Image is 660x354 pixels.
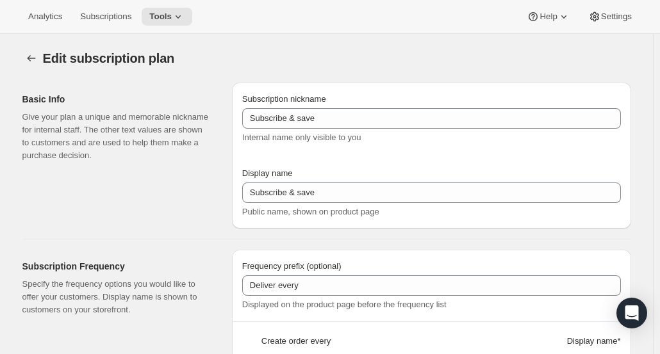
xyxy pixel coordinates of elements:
span: Create order every [261,335,331,348]
span: Display name [242,168,293,178]
button: Subscription plans [22,49,40,67]
span: Settings [601,12,632,22]
button: Help [519,8,577,26]
input: Subscribe & Save [242,182,621,203]
span: Display name * [567,335,621,348]
span: Frequency prefix (optional) [242,261,342,271]
h2: Basic Info [22,93,211,106]
input: Subscribe & Save [242,108,621,129]
input: Deliver every [242,275,621,296]
span: Subscriptions [80,12,131,22]
h2: Subscription Frequency [22,260,211,273]
span: Help [540,12,557,22]
p: Specify the frequency options you would like to offer your customers. Display name is shown to cu... [22,278,211,316]
span: Edit subscription plan [43,51,175,65]
span: Subscription nickname [242,94,326,104]
span: Analytics [28,12,62,22]
button: Subscriptions [72,8,139,26]
button: Tools [142,8,192,26]
span: Public name, shown on product page [242,207,379,216]
button: Settings [581,8,639,26]
button: Analytics [21,8,70,26]
div: Open Intercom Messenger [616,298,647,328]
span: Tools [149,12,172,22]
span: Displayed on the product page before the frequency list [242,300,447,309]
p: Give your plan a unique and memorable nickname for internal staff. The other text values are show... [22,111,211,162]
span: Internal name only visible to you [242,133,361,142]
